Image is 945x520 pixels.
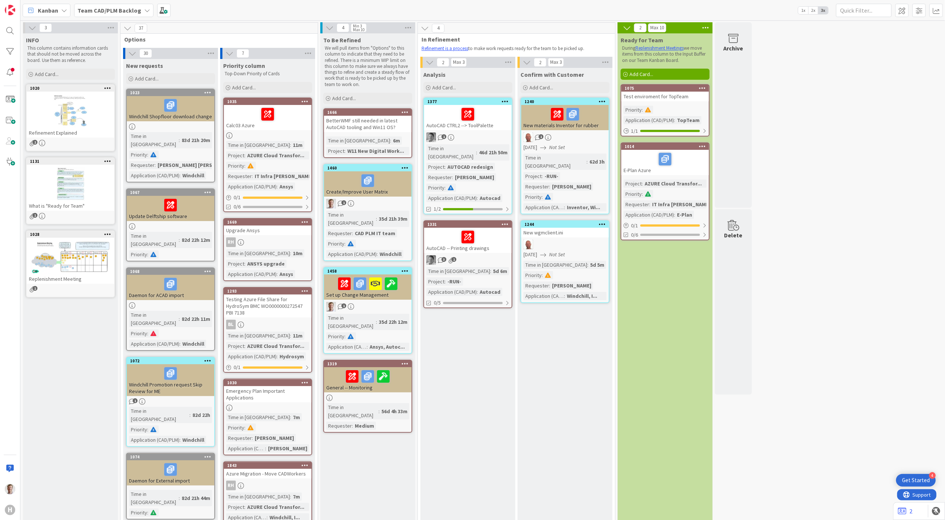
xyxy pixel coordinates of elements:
span: : [344,147,346,155]
div: 1028 [30,232,114,237]
div: 1377 [427,99,512,104]
span: 0 / 1 [631,222,638,230]
a: 1020Refinement Explained [26,84,115,151]
span: : [542,172,543,180]
span: : [376,215,377,223]
div: 1014E-Plan Azure [621,143,709,175]
div: BetterWMF still needed in latest AutoCAD tooling and Win11 OS? [324,116,412,132]
div: Application (CAD/PLM) [326,250,377,258]
input: Quick Filter... [836,4,892,17]
a: 1072Windchill Promotion request Skip Review for METime in [GEOGRAPHIC_DATA]:82d 22hPriority:Appli... [126,357,215,447]
span: : [367,343,368,351]
div: 1072 [130,358,214,363]
div: 1458 [324,268,412,274]
div: W11 New Digital Work... [346,147,406,155]
span: : [277,270,278,278]
div: 1669 [227,220,311,225]
div: Priority [624,190,642,198]
a: 1023Windchill Shopfloor download changeTime in [GEOGRAPHIC_DATA]:83d 21h 20mPriority:Requester:[P... [126,89,215,182]
div: Priority [326,332,344,340]
div: AV [424,255,512,265]
span: : [277,352,278,361]
img: BO [326,302,336,312]
div: RH [226,237,236,247]
div: Priority [523,193,542,201]
span: : [147,151,148,159]
span: : [477,194,478,202]
div: -RUN- [446,277,463,286]
div: 1377 [424,98,512,105]
span: : [490,267,491,275]
span: : [674,211,675,219]
div: RH [224,237,311,247]
div: Application (CAD/PLM) [426,288,477,296]
div: RK [521,240,609,249]
div: Requester [326,229,352,237]
div: Update Delftship software [127,196,214,221]
div: IT Infra [PERSON_NAME] [650,200,712,208]
span: 1 [539,134,543,139]
div: 1075 [625,86,709,91]
div: 1460 [324,165,412,171]
div: 1331 [424,221,512,228]
span: 1 [442,134,446,139]
div: 1666 [327,110,412,115]
span: : [179,171,181,180]
div: Project [226,151,244,159]
img: RK [523,132,533,142]
div: 1240 [525,99,609,104]
div: 1377AutoCAD CTRL2 --> ToolPalette [424,98,512,130]
div: Windchill Promotion request Skip Review for ME [127,364,214,396]
div: 35d 22h 12m [377,318,409,326]
div: Project [624,180,642,188]
span: : [179,340,181,348]
span: 0/6 [234,203,241,211]
div: 1669 [224,219,311,226]
div: Application (CAD/PLM) [226,352,277,361]
div: 11m [291,141,304,149]
div: Application (CAD/PLM) [129,340,179,348]
div: Application (CAD/PLM) [523,292,564,300]
div: 6m [391,136,402,145]
div: 1458 [327,269,412,274]
div: 1244New wgmclient.ini [521,221,609,237]
img: Visit kanbanzone.com [5,5,15,15]
div: Requester [426,173,452,181]
a: 1014E-Plan AzureProject:AZURE Cloud Transfor...Priority:Requester:IT Infra [PERSON_NAME]Applicati... [621,142,710,240]
div: 1014 [625,144,709,149]
div: Time in [GEOGRAPHIC_DATA] [129,132,179,148]
span: : [587,158,588,166]
div: [PERSON_NAME] [PERSON_NAME] [156,161,239,169]
div: Time in [GEOGRAPHIC_DATA] [226,141,290,149]
div: Time in [GEOGRAPHIC_DATA] [326,136,390,145]
div: 1068Daemon for ACAD import [127,268,214,300]
div: Autocad [478,288,502,296]
div: Set up Change Management [324,274,412,300]
span: Add Card... [432,84,456,91]
i: Not Set [549,144,565,151]
div: Application (CAD/PLM) [523,203,564,211]
div: Project [523,172,542,180]
span: : [642,106,643,114]
div: Windchill [378,250,403,258]
div: 46d 21h 50m [477,148,509,157]
a: 1067Update Delftship softwareTime in [GEOGRAPHIC_DATA]:82d 22h 12mPriority: [126,188,215,261]
div: Priority [426,184,445,192]
span: : [445,163,446,171]
div: BO [324,199,412,208]
div: E-Plan [675,211,694,219]
div: BO [324,302,412,312]
div: Time in [GEOGRAPHIC_DATA] [129,232,179,248]
div: 1028Replenishment Meeting [27,231,114,284]
div: 1319 [324,361,412,367]
span: : [445,277,446,286]
div: Requester [624,200,649,208]
div: Calc03 Azure [224,105,311,130]
div: AV [424,132,512,142]
span: : [155,161,156,169]
div: AZURE Cloud Transfor... [245,151,306,159]
span: : [542,193,543,201]
span: : [564,203,565,211]
a: 1319General -- MonitoringTime in [GEOGRAPHIC_DATA]:56d 4h 33mRequester:Medium [323,360,412,433]
div: 5d 5m [588,261,606,269]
